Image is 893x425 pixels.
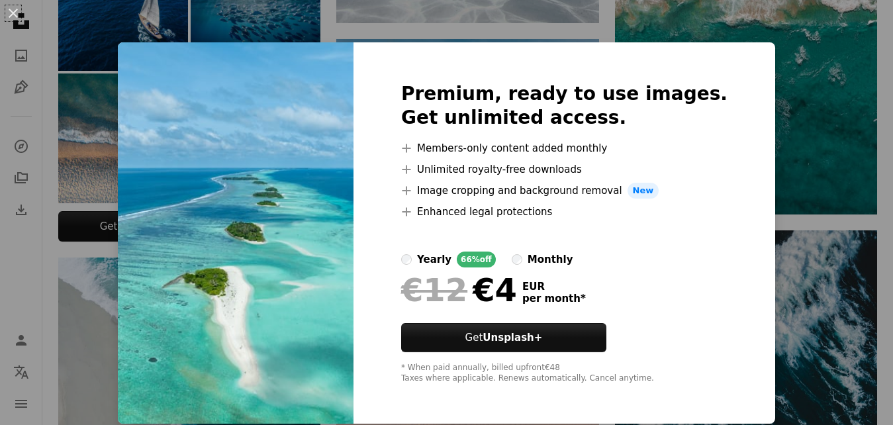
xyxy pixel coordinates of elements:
div: yearly [417,252,451,267]
div: €4 [401,273,517,307]
h2: Premium, ready to use images. Get unlimited access. [401,82,728,130]
div: monthly [528,252,573,267]
div: * When paid annually, billed upfront €48 Taxes where applicable. Renews automatically. Cancel any... [401,363,728,384]
input: monthly [512,254,522,265]
img: premium_photo-1666286163385-abe05f0326c4 [118,42,353,424]
button: GetUnsplash+ [401,323,606,352]
li: Enhanced legal protections [401,204,728,220]
div: 66% off [457,252,496,267]
span: per month * [522,293,586,305]
span: EUR [522,281,586,293]
strong: Unsplash+ [483,332,542,344]
span: €12 [401,273,467,307]
li: Unlimited royalty-free downloads [401,162,728,177]
li: Members-only content added monthly [401,140,728,156]
li: Image cropping and background removal [401,183,728,199]
span: New [628,183,659,199]
input: yearly66%off [401,254,412,265]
